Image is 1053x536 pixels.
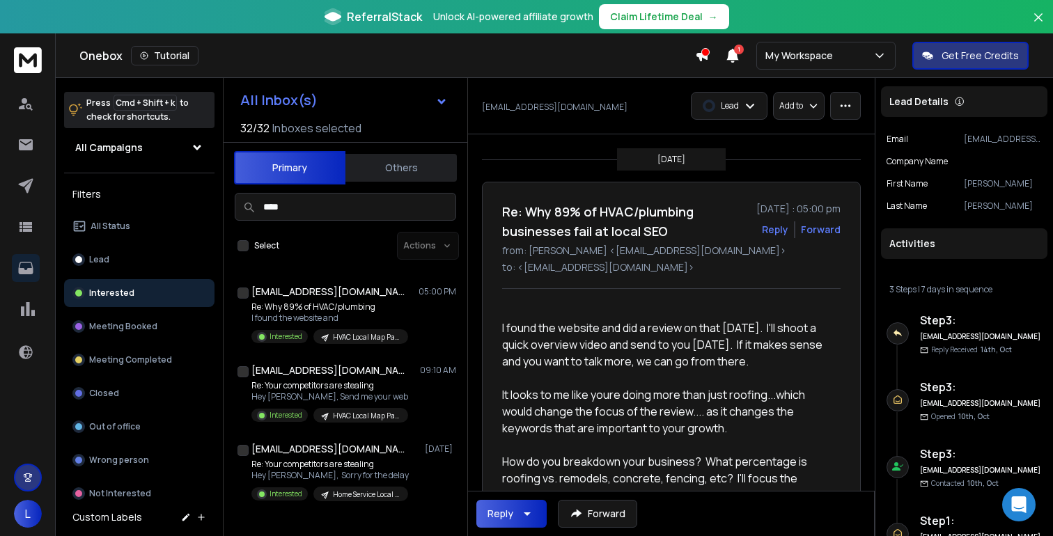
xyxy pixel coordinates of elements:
[64,379,214,407] button: Closed
[425,443,456,455] p: [DATE]
[270,331,302,342] p: Interested
[272,120,361,136] h3: Inboxes selected
[89,287,134,299] p: Interested
[251,459,409,470] p: Re: Your competitors are stealing
[251,285,405,299] h1: [EMAIL_ADDRESS][DOMAIN_NAME]
[765,49,838,63] p: My Workspace
[476,500,547,528] button: Reply
[931,345,1012,355] p: Reply Received
[14,500,42,528] button: L
[240,93,318,107] h1: All Inbox(s)
[89,354,172,365] p: Meeting Completed
[964,178,1042,189] p: [PERSON_NAME]
[887,134,908,145] p: Email
[502,202,748,241] h1: Re: Why 89% of HVAC/plumbing businesses fail at local SEO
[981,345,1012,354] span: 14th, Oct
[419,286,456,297] p: 05:00 PM
[333,411,400,421] p: HVAC Local Map Pack(1)
[920,465,1042,475] h6: [EMAIL_ADDRESS][DOMAIN_NAME]
[921,283,992,295] span: 7 days in sequence
[91,221,130,232] p: All Status
[75,141,143,155] h1: All Campaigns
[251,380,408,391] p: Re: Your competitors are stealing
[482,102,627,113] p: [EMAIL_ADDRESS][DOMAIN_NAME]
[270,410,302,420] p: Interested
[347,8,422,25] span: ReferralStack
[887,156,948,167] p: Company Name
[254,240,279,251] label: Select
[920,446,1042,462] h6: Step 3 :
[942,49,1019,63] p: Get Free Credits
[333,489,400,500] p: Home Service Local Map Pack
[762,223,788,237] button: Reply
[967,478,999,488] span: 10th, Oct
[734,45,744,54] span: 1
[1029,8,1047,42] button: Close banner
[889,95,949,109] p: Lead Details
[64,480,214,507] button: Not Interested
[887,178,928,189] p: First Name
[64,313,214,340] button: Meeting Booked
[64,246,214,274] button: Lead
[114,95,177,111] span: Cmd + Shift + k
[345,152,457,183] button: Others
[89,388,119,399] p: Closed
[433,10,593,24] p: Unlock AI-powered affiliate growth
[912,42,1029,70] button: Get Free Credits
[801,223,841,237] div: Forward
[64,279,214,307] button: Interested
[599,4,729,29] button: Claim Lifetime Deal→
[229,86,459,114] button: All Inbox(s)
[964,134,1042,145] p: [EMAIL_ADDRESS][DOMAIN_NAME]
[79,46,695,65] div: Onebox
[64,134,214,161] button: All Campaigns
[64,346,214,374] button: Meeting Completed
[958,411,990,421] span: 10th, Oct
[964,200,1042,212] p: [PERSON_NAME]
[920,379,1042,395] h6: Step 3 :
[420,365,456,376] p: 09:10 AM
[64,212,214,240] button: All Status
[89,254,109,265] p: Lead
[240,120,270,136] span: 32 / 32
[487,507,513,521] div: Reply
[889,283,916,295] span: 3 Steps
[234,151,345,184] button: Primary
[86,96,189,124] p: Press to check for shortcuts.
[251,313,408,324] p: I found the website and
[881,228,1047,259] div: Activities
[887,200,927,212] p: Last Name
[131,46,198,65] button: Tutorial
[502,244,841,258] p: from: [PERSON_NAME] <[EMAIL_ADDRESS][DOMAIN_NAME]>
[89,455,149,466] p: Wrong person
[251,442,405,456] h1: [EMAIL_ADDRESS][DOMAIN_NAME]
[64,446,214,474] button: Wrong person
[558,500,637,528] button: Forward
[920,512,1042,529] h6: Step 1 :
[920,312,1042,329] h6: Step 3 :
[931,478,999,489] p: Contacted
[920,331,1042,342] h6: [EMAIL_ADDRESS][DOMAIN_NAME]
[270,489,302,499] p: Interested
[333,332,400,342] p: HVAC Local Map Pack(1)
[64,413,214,441] button: Out of office
[1002,488,1036,521] div: Open Intercom Messenger
[756,202,841,216] p: [DATE] : 05:00 pm
[64,184,214,204] h3: Filters
[708,10,718,24] span: →
[721,100,739,111] p: Lead
[89,421,141,432] p: Out of office
[251,363,405,377] h1: [EMAIL_ADDRESS][DOMAIN_NAME]
[89,321,157,332] p: Meeting Booked
[72,510,142,524] h3: Custom Labels
[251,301,408,313] p: Re: Why 89% of HVAC/plumbing
[251,391,408,402] p: Hey [PERSON_NAME], Send me your web
[779,100,803,111] p: Add to
[889,284,1039,295] div: |
[657,154,685,165] p: [DATE]
[931,411,990,422] p: Opened
[251,470,409,481] p: Hey [PERSON_NAME], Sorry for the delay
